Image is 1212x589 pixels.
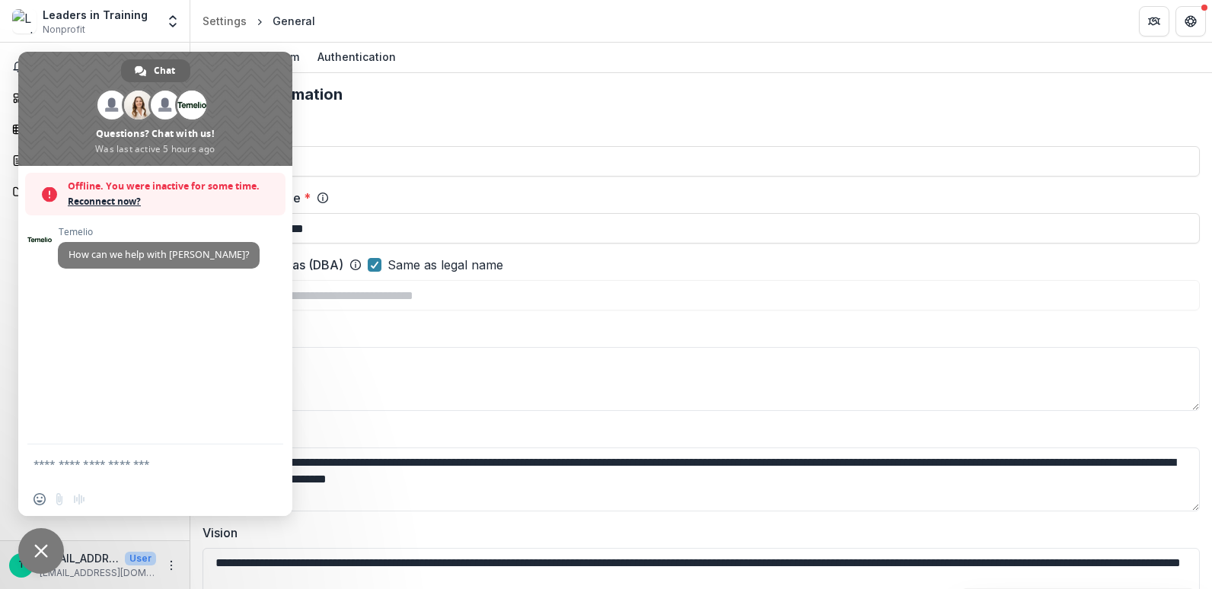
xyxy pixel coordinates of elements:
[43,7,148,23] div: Leaders in Training
[1139,6,1169,37] button: Partners
[162,556,180,575] button: More
[263,46,305,68] div: Team
[203,43,257,72] a: General
[311,46,402,68] div: Authentication
[121,59,190,82] div: Chat
[68,194,278,209] span: Reconnect now?
[273,13,315,29] div: General
[6,148,183,173] a: Proposals
[58,227,260,237] span: Temelio
[43,23,85,37] span: Nonprofit
[125,552,156,565] p: User
[6,85,183,110] a: Dashboard
[154,59,175,82] span: Chat
[18,528,64,574] div: Close chat
[203,13,247,29] div: Settings
[33,493,46,505] span: Insert an emoji
[6,116,183,142] a: Tasks
[6,55,183,79] button: Notifications
[40,566,156,580] p: [EMAIL_ADDRESS][DOMAIN_NAME]
[12,9,37,33] img: Leaders in Training
[6,179,183,204] a: Documents
[68,179,278,194] span: Offline. You were inactive for some time.
[311,43,402,72] a: Authentication
[196,10,321,32] nav: breadcrumb
[162,6,183,37] button: Open entity switcher
[203,85,1200,103] h2: Profile information
[69,248,249,261] span: How can we help with [PERSON_NAME]?
[263,43,305,72] a: Team
[40,550,119,566] p: [EMAIL_ADDRESS][DOMAIN_NAME]
[203,423,1191,441] label: Mission
[33,457,244,471] textarea: Compose your message...
[388,256,503,274] span: Same as legal name
[203,323,1191,341] label: Description
[1175,6,1206,37] button: Get Help
[18,560,25,570] div: training@grantmesuccess.com
[203,46,257,68] div: General
[203,524,1191,542] label: Vision
[196,10,253,32] a: Settings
